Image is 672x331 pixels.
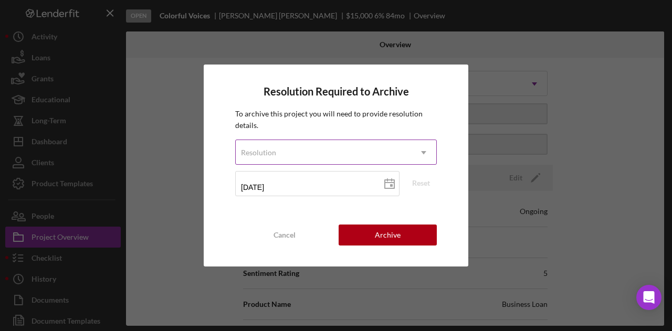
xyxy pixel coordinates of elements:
div: Reset [412,175,430,191]
h4: Resolution Required to Archive [235,86,437,98]
button: Cancel [235,225,333,245]
button: Reset [405,175,437,191]
p: To archive this project you will need to provide resolution details. [235,108,437,132]
div: Open Intercom Messenger [636,285,661,310]
div: Cancel [274,225,296,245]
div: Resolution [241,148,276,157]
div: Archive [375,225,401,245]
button: Archive [339,225,437,245]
